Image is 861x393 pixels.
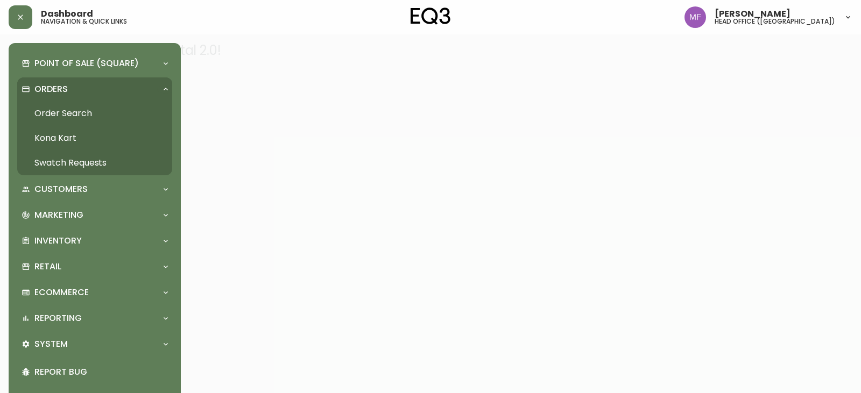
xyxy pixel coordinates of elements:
p: Reporting [34,312,82,324]
div: Inventory [17,229,172,253]
a: Swatch Requests [17,151,172,175]
div: Report Bug [17,358,172,386]
h5: navigation & quick links [41,18,127,25]
p: Marketing [34,209,83,221]
img: logo [411,8,450,25]
div: Retail [17,255,172,278]
div: Reporting [17,306,172,330]
a: Order Search [17,101,172,126]
p: Customers [34,183,88,195]
img: 91cf6c4ea787f0dec862db02e33d59b3 [684,6,706,28]
p: Ecommerce [34,287,89,298]
p: Retail [34,261,61,273]
h5: head office ([GEOGRAPHIC_DATA]) [715,18,835,25]
a: Kona Kart [17,126,172,151]
div: Marketing [17,203,172,227]
div: Ecommerce [17,281,172,304]
p: System [34,338,68,350]
p: Inventory [34,235,82,247]
p: Report Bug [34,366,168,378]
span: [PERSON_NAME] [715,10,791,18]
div: Customers [17,177,172,201]
span: Dashboard [41,10,93,18]
div: System [17,332,172,356]
div: Point of Sale (Square) [17,52,172,75]
p: Point of Sale (Square) [34,58,139,69]
div: Orders [17,77,172,101]
p: Orders [34,83,68,95]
